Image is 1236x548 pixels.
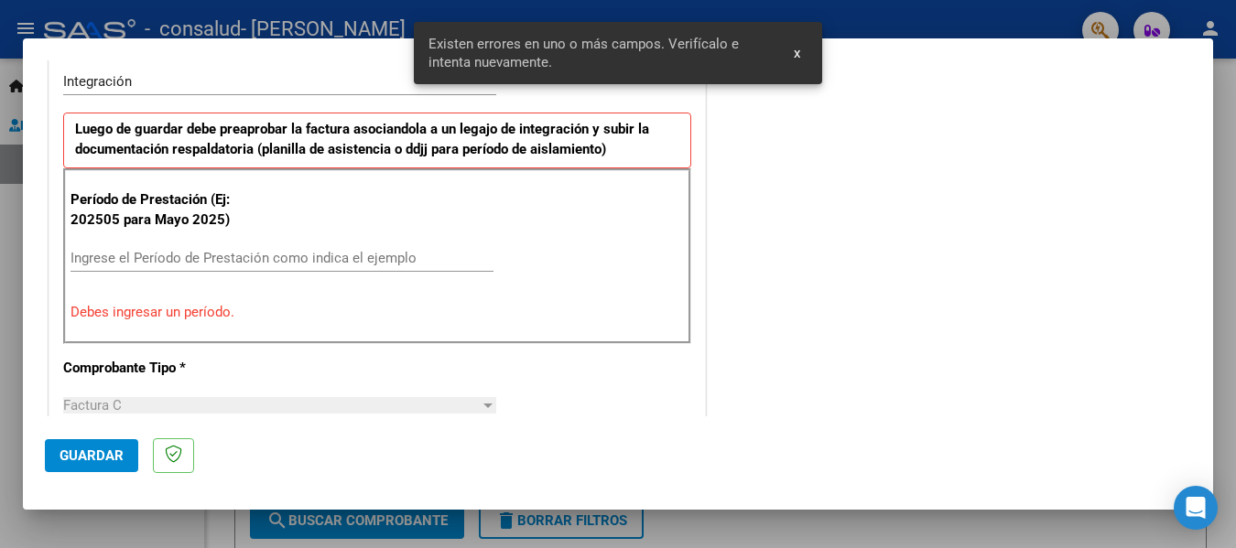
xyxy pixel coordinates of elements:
[70,189,255,231] p: Período de Prestación (Ej: 202505 para Mayo 2025)
[428,35,772,71] span: Existen errores en uno o más campos. Verifícalo e intenta nuevamente.
[794,45,800,61] span: x
[1174,486,1218,530] div: Open Intercom Messenger
[70,302,684,323] p: Debes ingresar un período.
[60,447,124,464] span: Guardar
[75,121,649,158] strong: Luego de guardar debe preaprobar la factura asociandola a un legajo de integración y subir la doc...
[779,37,815,70] button: x
[63,73,132,90] span: Integración
[45,439,138,472] button: Guardar
[63,397,122,414] span: Factura C
[63,358,252,379] p: Comprobante Tipo *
